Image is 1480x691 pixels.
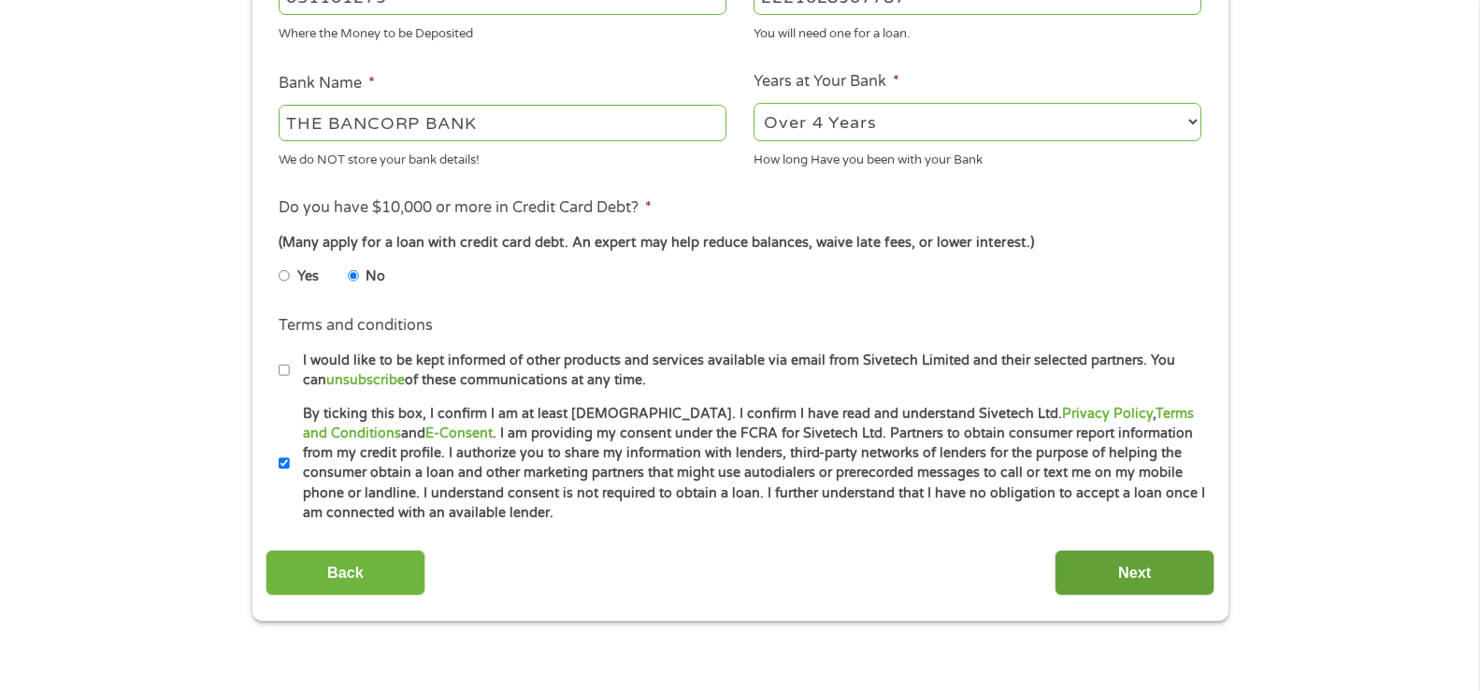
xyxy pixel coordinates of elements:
[290,351,1207,391] label: I would like to be kept informed of other products and services available via email from Sivetech...
[279,19,726,44] div: Where the Money to be Deposited
[754,19,1201,44] div: You will need one for a loan.
[279,144,726,169] div: We do NOT store your bank details!
[279,74,375,94] label: Bank Name
[279,316,433,336] label: Terms and conditions
[1055,550,1214,596] input: Next
[366,266,385,287] label: No
[303,406,1194,441] a: Terms and Conditions
[754,144,1201,169] div: How long Have you been with your Bank
[754,72,899,92] label: Years at Your Bank
[266,550,425,596] input: Back
[279,233,1200,253] div: (Many apply for a loan with credit card debt. An expert may help reduce balances, waive late fees...
[425,425,493,441] a: E-Consent
[1062,406,1153,422] a: Privacy Policy
[297,266,319,287] label: Yes
[279,198,652,218] label: Do you have $10,000 or more in Credit Card Debt?
[326,372,405,388] a: unsubscribe
[290,404,1207,524] label: By ticking this box, I confirm I am at least [DEMOGRAPHIC_DATA]. I confirm I have read and unders...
